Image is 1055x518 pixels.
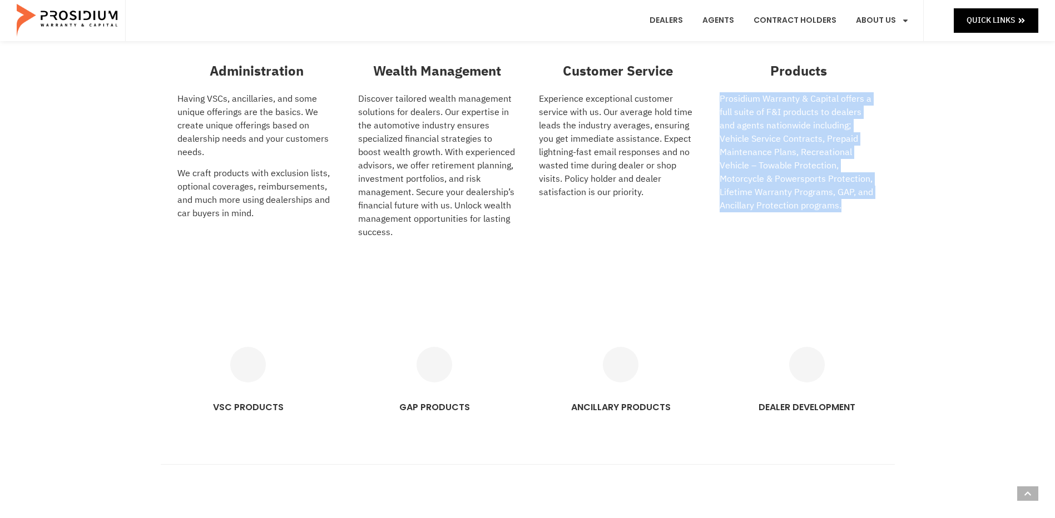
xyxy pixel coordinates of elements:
[358,92,517,239] p: Discover tailored wealth management solutions for dealers. Our expertise in the automotive indust...
[789,347,825,382] a: DEALER DEVELOPMENT
[954,8,1038,32] a: Quick Links
[230,347,266,382] a: VSC PRODUCTS
[720,92,878,212] p: Prosidium Warranty & Capital offers a full suite of F&I products to dealers and agents nationwide...
[571,401,671,414] a: ANCILLARY PRODUCTS
[603,347,638,382] a: ANCILLARY PRODUCTS
[399,401,470,414] a: GAP PRODUCTS
[417,347,452,382] a: GAP PRODUCTS
[720,61,878,81] h3: Products
[213,401,284,414] a: VSC PRODUCTS
[539,61,697,81] h3: Customer Service
[358,61,517,81] h3: Wealth Management
[759,401,855,414] a: DEALER DEVELOPMENT
[177,61,336,81] h3: Administration
[967,13,1015,27] span: Quick Links
[539,92,697,199] p: Experience exceptional customer service with us. Our average hold time leads the industry average...
[177,92,336,159] p: Having VSCs, ancillaries, and some unique offerings are the basics. We create unique offerings ba...
[177,167,336,220] p: We craft products with exclusion lists, optional coverages, reimbursements, and much more using d...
